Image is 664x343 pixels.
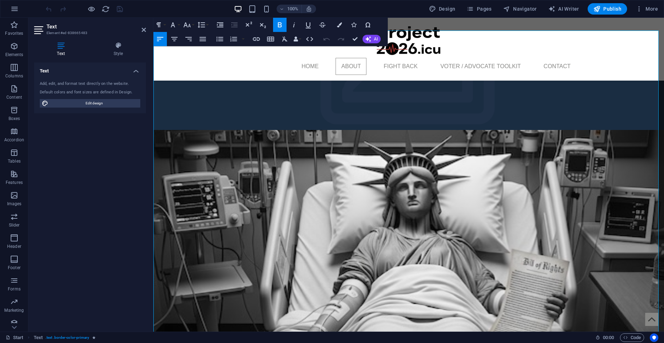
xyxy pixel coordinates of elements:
h6: Session time [595,333,614,342]
button: Code [620,333,644,342]
button: Insert Table [264,32,277,46]
button: HTML [303,32,316,46]
span: Click to select. Double-click to edit [34,333,43,342]
p: Forms [8,286,21,292]
h4: Style [91,42,146,57]
button: Italic (⌘I) [287,18,301,32]
button: Increase Indent [213,18,227,32]
button: Data Bindings [292,32,302,46]
i: Element contains an animation [92,336,96,339]
div: Add, edit, and format text directly on the website. [40,81,140,87]
p: Content [6,94,22,100]
p: Footer [8,265,21,271]
button: AI [363,35,381,43]
p: Marketing [4,307,24,313]
h4: Text [34,62,146,75]
button: Decrease Indent [228,18,241,32]
span: Navigator [503,5,537,12]
button: Click here to leave preview mode and continue editing [87,5,96,13]
button: Font Family [168,18,181,32]
button: Design [426,3,458,15]
span: More [636,5,658,12]
span: : [608,335,609,340]
button: Align Justify [196,32,209,46]
button: Pages [464,3,494,15]
button: Line Height [196,18,209,32]
button: Paragraph Format [153,18,167,32]
button: Icons [347,18,360,32]
p: Accordion [4,137,24,143]
span: Pages [467,5,491,12]
div: Design (Ctrl+Alt+Y) [426,3,458,15]
h2: Text [47,23,146,30]
p: Features [6,180,23,185]
button: Unordered List [213,32,227,46]
h3: Element #ed-838665483 [47,30,132,36]
span: Design [429,5,456,12]
button: Undo (⌘Z) [320,32,333,46]
button: Font Size [182,18,195,32]
button: Align Right [182,32,195,46]
span: 00 00 [603,333,614,342]
span: Code [623,333,641,342]
i: Reload page [102,5,110,13]
button: Align Center [168,32,181,46]
p: Elements [5,52,23,58]
button: reload [101,5,110,13]
p: Columns [5,73,23,79]
button: Clear Formatting [278,32,292,46]
i: On resize automatically adjust zoom level to fit chosen device. [306,6,312,12]
button: Colors [333,18,346,32]
p: Slider [9,222,20,228]
button: Superscript [242,18,255,32]
button: Publish [588,3,627,15]
p: Header [7,244,21,249]
button: AI Writer [545,3,582,15]
nav: breadcrumb [34,333,96,342]
button: Confirm (⌘+⏎) [348,32,362,46]
span: Publish [593,5,621,12]
span: AI Writer [548,5,579,12]
a: Click to cancel selection. Double-click to open Pages [6,333,23,342]
button: Usercentrics [650,333,658,342]
p: Favorites [5,31,23,36]
p: Boxes [9,116,20,121]
button: Special Characters [361,18,375,32]
span: AI [374,37,378,41]
button: Underline (⌘U) [301,18,315,32]
button: Strikethrough [316,18,329,32]
button: More [633,3,661,15]
span: . text .border-color-primary [45,333,89,342]
button: Edit design [40,99,140,108]
button: Bold (⌘B) [273,18,287,32]
button: Ordered List [240,32,246,46]
button: Insert Link [250,32,263,46]
button: Align Left [153,32,167,46]
span: Edit design [50,99,138,108]
div: Default colors and font sizes are defined in Design. [40,89,140,96]
h4: Text [34,42,91,57]
p: Tables [8,158,21,164]
button: 100% [277,5,302,13]
h6: 100% [287,5,299,13]
button: Subscript [256,18,270,32]
p: Images [7,201,22,207]
button: Redo (⌘⇧Z) [334,32,348,46]
button: Ordered List [227,32,240,46]
button: Navigator [500,3,540,15]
